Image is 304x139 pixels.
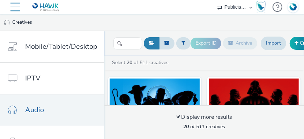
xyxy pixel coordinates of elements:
[176,113,232,121] div: Display more results
[288,2,298,12] img: Account FR
[256,1,269,13] a: Hawk Academy
[191,38,221,49] button: Export ID
[32,3,59,11] img: undefined Logo
[127,59,132,66] strong: 20
[256,1,266,13] img: Hawk Academy
[111,59,171,66] a: Select of 511 creatives
[3,19,10,26] img: audio
[25,73,40,83] span: IPTV
[25,41,97,52] span: Mobile/Tablet/Desktop
[183,123,225,130] span: of 511 creatives
[223,37,257,49] button: Archive
[113,37,142,49] input: Search...
[183,123,189,130] strong: 20
[25,105,44,115] span: Audio
[261,37,286,50] a: Import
